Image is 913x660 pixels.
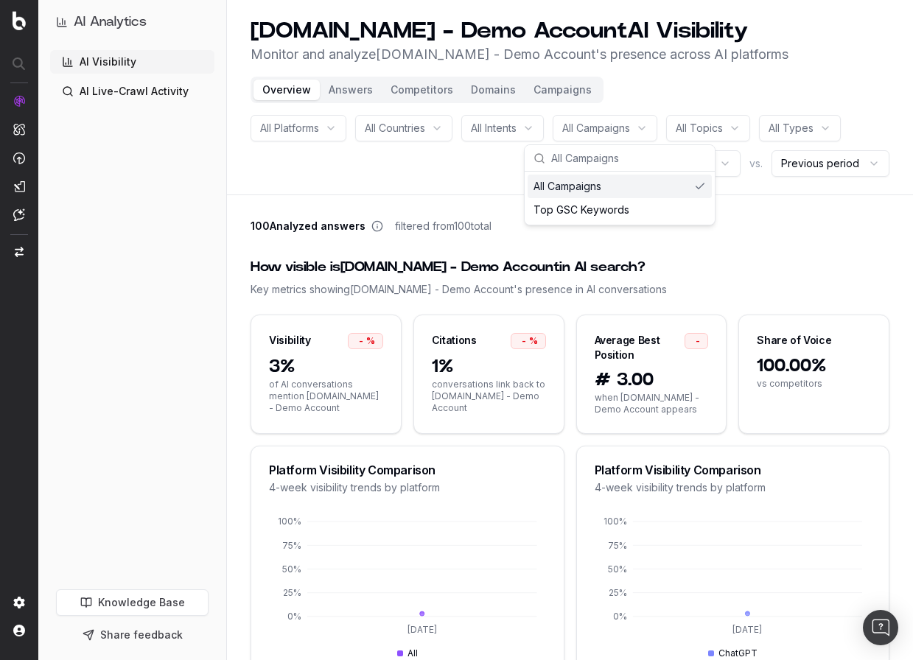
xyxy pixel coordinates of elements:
span: % [366,335,375,347]
button: Domains [462,80,525,100]
a: AI Live-Crawl Activity [50,80,214,103]
div: All [397,647,418,659]
tspan: 75% [607,540,626,551]
span: All Countries [365,121,425,136]
div: Citations [432,333,477,348]
span: filtered from 100 total [395,219,492,234]
tspan: 0% [612,611,626,622]
h1: [DOMAIN_NAME] - Demo Account AI Visibility [251,18,788,44]
span: All Intents [471,121,517,136]
span: conversations link back to [DOMAIN_NAME] - Demo Account [432,379,546,414]
div: All Campaigns [528,175,712,198]
a: Knowledge Base [56,589,209,616]
div: Top GSC Keywords [528,198,712,222]
span: 1% [432,355,546,379]
div: Visibility [269,333,311,348]
tspan: 100% [603,516,626,527]
span: # 3.00 [595,368,709,392]
span: 100.00% [757,354,871,378]
div: Platform Visibility Comparison [269,464,546,476]
tspan: 75% [282,540,301,551]
tspan: [DATE] [407,624,437,635]
tspan: 25% [608,587,626,598]
img: Intelligence [13,123,25,136]
img: Assist [13,208,25,221]
span: All Campaigns [562,121,630,136]
button: Answers [320,80,382,100]
img: Botify logo [13,11,26,30]
span: 100 Analyzed answers [251,219,365,234]
img: Activation [13,152,25,164]
span: 3% [269,355,383,379]
p: Monitor and analyze [DOMAIN_NAME] - Demo Account 's presence across AI platforms [251,44,788,65]
button: Share feedback [56,622,209,648]
div: ChatGPT [708,647,758,659]
tspan: 100% [278,516,301,527]
span: % [529,335,538,347]
tspan: [DATE] [732,624,762,635]
tspan: 50% [607,564,626,575]
span: when [DOMAIN_NAME] - Demo Account appears [595,392,709,415]
div: Share of Voice [757,333,831,348]
div: Key metrics showing [DOMAIN_NAME] - Demo Account 's presence in AI conversations [251,282,889,297]
button: AI Analytics [56,12,209,32]
div: Suggestions [525,172,715,225]
tspan: 25% [283,587,301,598]
span: of AI conversations mention [DOMAIN_NAME] - Demo Account [269,379,383,414]
div: Platform Visibility Comparison [595,464,872,476]
div: - [348,333,383,349]
img: Switch project [15,247,24,257]
img: Setting [13,597,25,608]
div: How visible is [DOMAIN_NAME] - Demo Account in AI search? [251,257,889,278]
h1: AI Analytics [74,12,147,32]
span: vs competitors [757,378,871,390]
div: - [685,333,708,349]
img: My account [13,625,25,636]
button: Competitors [382,80,462,100]
span: All Platforms [260,121,319,136]
div: Open Intercom Messenger [863,610,898,645]
span: vs. [749,156,763,171]
img: Studio [13,180,25,192]
div: 4-week visibility trends by platform [595,480,872,495]
button: Overview [253,80,320,100]
input: All Campaigns [551,144,706,173]
tspan: 50% [282,564,301,575]
div: 4-week visibility trends by platform [269,480,546,495]
div: Average Best Position [595,333,685,362]
img: Analytics [13,95,25,107]
div: - [511,333,546,349]
button: Campaigns [525,80,601,100]
a: AI Visibility [50,50,214,74]
span: All Topics [676,121,723,136]
tspan: 0% [287,611,301,622]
